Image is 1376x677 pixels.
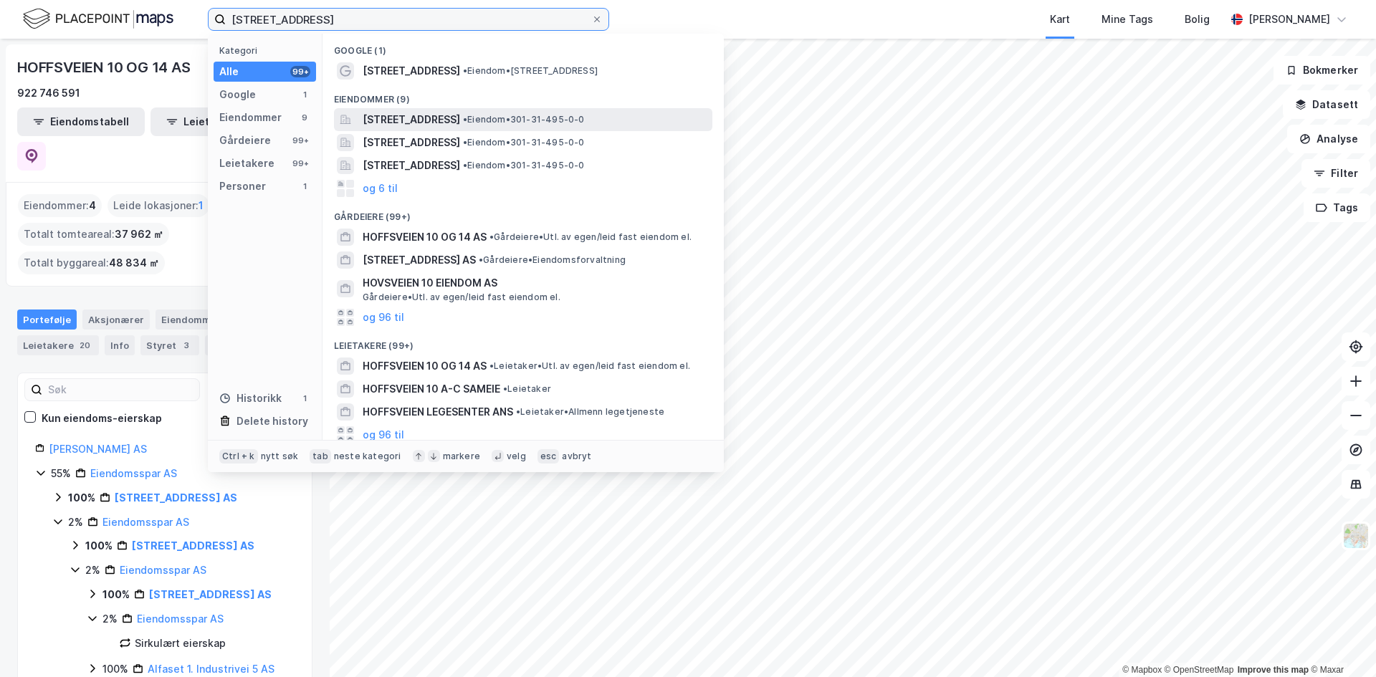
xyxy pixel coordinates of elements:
div: Totalt tomteareal : [18,223,169,246]
span: [STREET_ADDRESS] [363,111,460,128]
a: Improve this map [1238,665,1309,675]
div: Totalt byggareal : [18,251,165,274]
div: Eiendommer [156,309,244,330]
div: Styret [140,335,199,355]
div: Info [105,335,135,355]
div: 99+ [290,158,310,169]
a: Alfaset 1. Industrivei 5 AS [148,663,274,675]
a: Mapbox [1122,665,1162,675]
div: 100% [85,537,113,554]
div: 2% [85,562,100,579]
span: HOVSVEIEN 10 EIENDOM AS [363,274,707,292]
div: Personer [219,178,266,195]
input: Søk [42,379,199,400]
span: [STREET_ADDRESS] [363,134,460,151]
span: • [503,383,507,394]
span: Leietaker [503,383,551,395]
div: avbryt [562,451,591,462]
div: Gårdeiere [219,132,271,149]
button: og 96 til [363,426,404,443]
span: Eiendom • [STREET_ADDRESS] [463,65,598,77]
a: Eiendomsspar AS [90,467,177,479]
span: Eiendom • 301-31-495-0-0 [463,114,585,125]
div: Eiendommer [219,109,282,126]
a: Eiendomsspar AS [137,613,224,625]
span: Gårdeiere • Eiendomsforvaltning [479,254,626,266]
span: Gårdeiere • Utl. av egen/leid fast eiendom el. [489,231,692,243]
a: [STREET_ADDRESS] AS [115,491,237,504]
div: 100% [102,586,130,603]
button: Leietakertabell [150,107,278,136]
div: 1 [299,89,310,100]
div: 99+ [290,66,310,77]
a: OpenStreetMap [1165,665,1234,675]
div: Aksjonærer [82,309,150,330]
div: Kun eiendoms-eierskap [42,410,162,427]
div: esc [537,449,560,464]
span: • [479,254,483,265]
div: Gårdeiere (99+) [322,200,724,226]
button: Tags [1304,193,1370,222]
div: Google (1) [322,34,724,59]
div: Kategori [219,45,316,56]
span: [STREET_ADDRESS] AS [363,251,476,269]
span: • [489,231,494,242]
span: Leietaker • Utl. av egen/leid fast eiendom el. [489,360,690,372]
button: Eiendomstabell [17,107,145,136]
div: 20 [77,338,93,352]
iframe: Chat Widget [1304,608,1376,677]
div: 3 [179,338,193,352]
a: [STREET_ADDRESS] AS [149,588,272,600]
div: 2% [102,610,118,628]
span: • [489,360,494,371]
span: 1 [199,197,204,214]
div: 9 [299,112,310,123]
div: Alle [219,63,239,80]
span: • [516,406,520,417]
span: • [463,160,467,171]
div: 100% [68,489,95,506]
a: [STREET_ADDRESS] AS [132,539,254,552]
div: 2% [68,514,83,531]
div: Leietakere [17,335,99,355]
img: Z [1342,522,1370,549]
div: Bolig [1185,11,1210,28]
span: Eiendom • 301-31-495-0-0 [463,137,585,148]
img: logo.f888ab2527a4732fd821a326f86c7f29.svg [23,6,173,32]
span: 37 962 ㎡ [115,226,163,243]
span: HOFFSVEIEN LEGESENTER ANS [363,403,513,421]
a: Eiendomsspar AS [102,516,189,528]
div: velg [507,451,526,462]
span: 4 [89,197,96,214]
span: • [463,65,467,76]
input: Søk på adresse, matrikkel, gårdeiere, leietakere eller personer [226,9,591,30]
span: Leietaker • Allmenn legetjeneste [516,406,664,418]
a: Eiendomsspar AS [120,564,206,576]
div: Sirkulært eierskap [135,635,226,652]
button: Datasett [1283,90,1370,119]
div: Leietakere [219,155,274,172]
div: nytt søk [261,451,299,462]
div: 922 746 591 [17,85,80,102]
div: tab [310,449,331,464]
span: HOFFSVEIEN 10 OG 14 AS [363,229,487,246]
div: Eiendommer : [18,194,102,217]
div: HOFFSVEIEN 10 OG 14 AS [17,56,193,79]
div: Portefølje [17,309,77,330]
button: og 96 til [363,309,404,326]
button: Analyse [1287,125,1370,153]
span: • [463,137,467,148]
div: Delete history [236,413,308,430]
div: 1 [299,181,310,192]
div: [PERSON_NAME] [1248,11,1330,28]
div: Ctrl + k [219,449,258,464]
div: Transaksjoner [205,335,308,355]
span: Gårdeiere • Utl. av egen/leid fast eiendom el. [363,292,560,303]
div: Kart [1050,11,1070,28]
div: markere [443,451,480,462]
div: Eiendommer (9) [322,82,724,108]
span: • [463,114,467,125]
button: Filter [1301,159,1370,188]
div: Leietakere (99+) [322,329,724,355]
